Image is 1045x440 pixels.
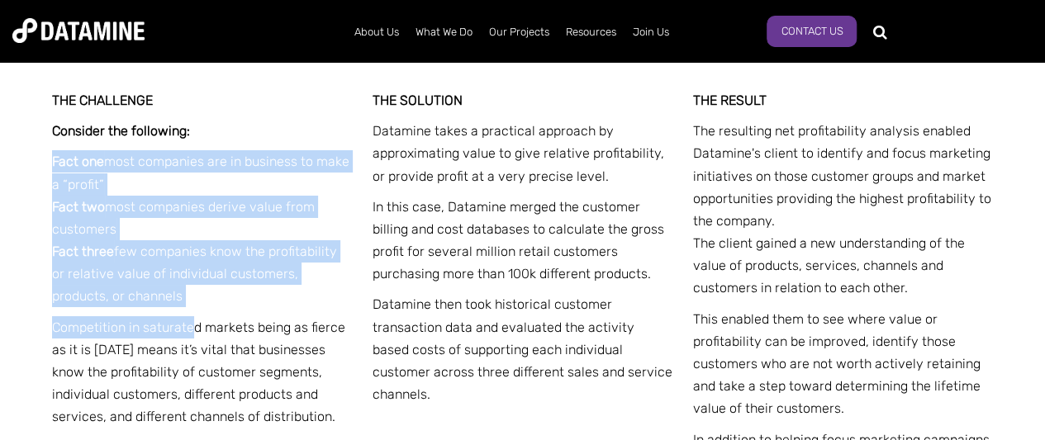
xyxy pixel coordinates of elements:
a: What We Do [407,11,481,54]
strong: Fact two [52,199,105,215]
strong: THE SOLUTION [373,92,463,108]
a: Resources [558,11,625,54]
a: Contact Us [767,16,857,47]
p: The resulting net profitability analysis enabled Datamine's client to identify and focus marketin... [693,120,994,300]
strong: THE CHALLENGE [52,92,153,108]
strong: Consider the following: [52,123,190,139]
p: Competition in saturated markets being as fierce as it is [DATE] means it’s vital that businesses... [52,316,353,428]
strong: Fact one [52,154,104,169]
strong: Fact three [52,244,114,259]
a: About Us [346,11,407,54]
a: Our Projects [481,11,558,54]
p: This enabled them to see where value or profitability can be improved, identify those customers w... [693,308,994,420]
strong: THE RESULT [693,92,767,108]
p: In this case, Datamine merged the customer billing and cost databases to calculate the gross prof... [373,196,673,286]
p: most companies are in business to make a “profit” most companies derive value from customers few ... [52,150,353,307]
p: Datamine then took historical customer transaction data and evaluated the activity based costs of... [373,293,673,405]
p: Datamine takes a practical approach by approximating value to give relative profitability, or pro... [373,120,673,187]
a: Join Us [625,11,677,54]
img: Datamine [12,18,145,43]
